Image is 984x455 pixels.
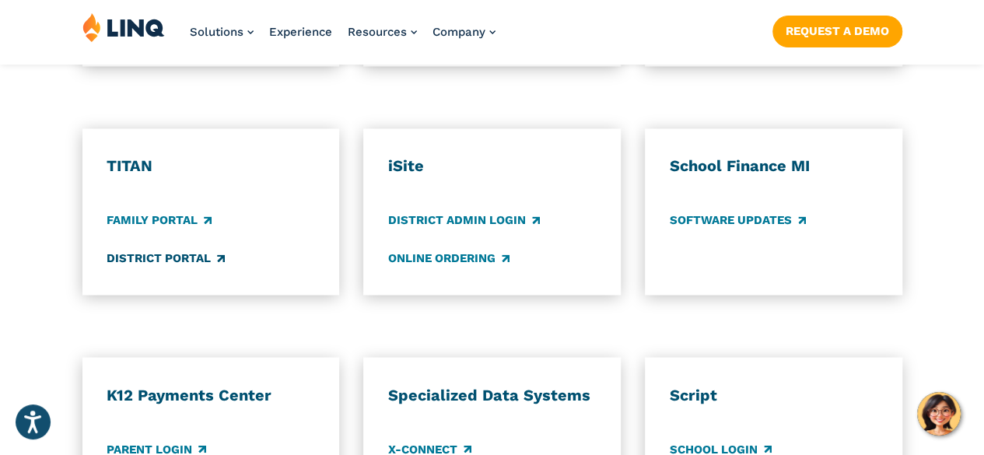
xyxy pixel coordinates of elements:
span: Company [432,25,485,39]
a: Software Updates [670,212,806,229]
h3: TITAN [107,156,314,177]
nav: Primary Navigation [190,12,496,64]
a: Online Ordering [388,250,510,267]
a: Resources [348,25,417,39]
nav: Button Navigation [772,12,902,47]
button: Hello, have a question? Let’s chat. [917,392,961,436]
img: LINQ | K‑12 Software [82,12,165,42]
h3: K12 Payments Center [107,385,314,405]
a: Family Portal [107,212,212,229]
a: Solutions [190,25,254,39]
a: District Admin Login [388,212,540,229]
a: Experience [269,25,332,39]
a: Company [432,25,496,39]
a: Request a Demo [772,16,902,47]
h3: School Finance MI [670,156,877,177]
h3: Specialized Data Systems [388,385,596,405]
h3: iSite [388,156,596,177]
span: Resources [348,25,407,39]
a: District Portal [107,250,225,267]
h3: Script [670,385,877,405]
span: Solutions [190,25,243,39]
